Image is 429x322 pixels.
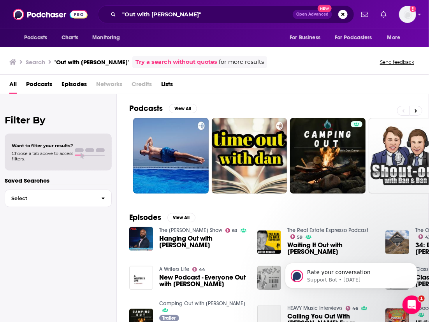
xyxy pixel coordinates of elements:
button: Show profile menu [399,6,416,23]
span: Monitoring [92,32,120,43]
img: Waiting It Out with Dan French [257,231,281,254]
a: Show notifications dropdown [378,8,390,21]
a: HEAVY Music Interviews [287,305,343,311]
span: Logged in as smeizlik [399,6,416,23]
span: Choose a tab above to access filters. [12,151,73,162]
h2: Podcasts [129,104,163,113]
img: Hanging Out with Dan Moyane [129,227,153,251]
span: Charts [62,32,78,43]
a: The Clement Manyathela Show [159,227,222,234]
button: Send feedback [378,59,417,65]
h2: Episodes [129,213,161,222]
img: New Podcast - Everyone Out with Dan Black [129,266,153,290]
a: A Writers Life [159,266,189,273]
button: open menu [87,30,130,45]
span: For Podcasters [335,32,372,43]
span: For Business [290,32,320,43]
input: Search podcasts, credits, & more... [119,8,293,21]
button: open menu [382,30,410,45]
span: Want to filter your results? [12,143,73,148]
iframe: Intercom live chat [403,296,421,314]
a: 44 [192,267,206,272]
a: Hanging Out with Dan Moyane [159,235,248,248]
h2: Filter By [5,114,112,126]
span: 1 [418,296,425,302]
div: Search podcasts, credits, & more... [98,5,354,23]
a: EpisodesView All [129,213,195,222]
button: Open AdvancedNew [293,10,332,19]
span: 44 [199,268,205,271]
span: More [387,32,401,43]
a: PodcastsView All [129,104,197,113]
button: View All [167,213,195,222]
a: Show notifications dropdown [358,8,371,21]
span: Podcasts [24,32,47,43]
button: open menu [19,30,57,45]
span: 63 [232,229,237,232]
button: Select [5,190,112,207]
a: The Real Estate Espresso Podcast [287,227,368,234]
a: Lists [161,78,173,94]
svg: Add a profile image [410,6,416,12]
img: 34: Burning Out With Dan Becker [385,231,409,254]
a: 59 [290,234,303,239]
iframe: Intercom notifications message [273,246,429,301]
a: Waiting It Out with Dan French [287,242,376,255]
a: Podcasts [26,78,52,94]
h3: "Out with [PERSON_NAME]" [55,58,129,66]
button: open menu [330,30,383,45]
span: Waiting It Out with [PERSON_NAME] [287,242,376,255]
span: 59 [297,236,302,239]
img: Podchaser - Follow, Share and Rate Podcasts [13,7,88,22]
span: Trailer [162,316,176,320]
span: for more results [219,58,264,67]
span: Open Advanced [296,12,329,16]
span: New [318,5,332,12]
span: 46 [352,307,358,310]
a: 46 [346,306,359,311]
button: open menu [284,30,330,45]
a: 63 [225,228,238,233]
p: Saved Searches [5,177,112,184]
button: View All [169,104,197,113]
span: Networks [96,78,122,94]
a: New Podcast - Everyone Out with Dan Black [159,274,248,287]
span: Credits [132,78,152,94]
img: Classic Chill Out with Dan Floyd [257,266,281,290]
a: Try a search without quotes [135,58,217,67]
a: Charts [56,30,83,45]
span: Select [5,196,95,201]
h3: Search [26,58,45,66]
a: Episodes [62,78,87,94]
img: User Profile [399,6,416,23]
a: All [9,78,17,94]
span: New Podcast - Everyone Out with [PERSON_NAME] [159,274,248,287]
span: Hanging Out with [PERSON_NAME] [159,235,248,248]
a: Camping Out with Dan Camp [159,300,245,307]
